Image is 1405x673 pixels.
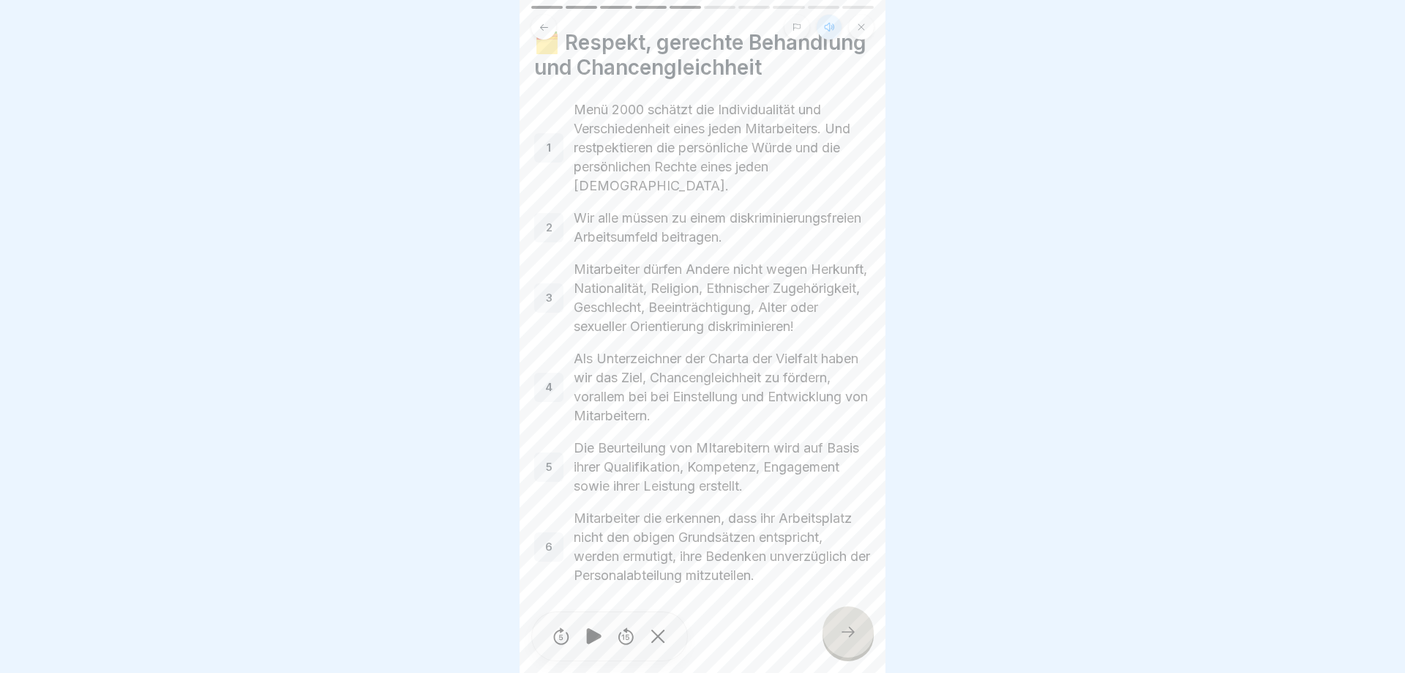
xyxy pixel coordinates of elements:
p: 3 [546,291,552,305]
p: 1 [547,141,551,155]
p: Mitarbeiter dürfen Andere nicht wegen Herkunft, Nationalität, Religion, Ethnischer Zugehörigkeit,... [574,260,871,336]
p: 2 [546,221,552,234]
p: Als Unterzeichner der Charta der Vielfalt haben wir das Ziel, Chancengleichheit zu fördern, voral... [574,349,871,425]
h4: 🗂️ Respekt, gerechte Behandlung und Chancengleichheit [534,30,871,80]
p: 6 [545,540,552,554]
p: Menü 2000 schätzt die Individualität und Verschiedenheit eines jeden Mitarbeiters. Und restpektie... [574,100,871,196]
p: Wir alle müssen zu einem diskriminierungsfreien Arbeitsumfeld beitragen. [574,209,871,247]
p: Mitarbeiter die erkennen, dass ihr Arbeitsplatz nicht den obigen Grundsätzen entspricht, werden e... [574,509,871,585]
p: 4 [545,381,552,394]
p: 5 [546,461,552,474]
p: Die Beurteilung von MItarebitern wird auf Basis ihrer Qualifikation, Kompetenz, Engagement sowie ... [574,439,871,496]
